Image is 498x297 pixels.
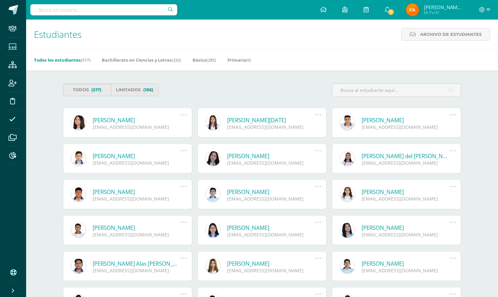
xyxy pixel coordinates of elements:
div: [EMAIL_ADDRESS][DOMAIN_NAME] [227,267,315,274]
span: 7 [387,8,395,16]
div: [EMAIL_ADDRESS][DOMAIN_NAME] [93,267,180,274]
span: (285) [207,57,216,63]
span: (0) [246,57,251,63]
a: [PERSON_NAME] [93,116,180,124]
div: [EMAIL_ADDRESS][DOMAIN_NAME] [93,196,180,202]
span: (517) [91,84,101,96]
span: (232) [172,57,181,63]
div: [EMAIL_ADDRESS][DOMAIN_NAME] [362,124,449,130]
img: af9f1233f962730253773e8543f9aabb.png [406,3,419,16]
span: Mi Perfil [424,10,463,15]
a: [PERSON_NAME] [93,224,180,231]
span: Archivo de Estudiantes [420,28,482,40]
div: [EMAIL_ADDRESS][DOMAIN_NAME] [227,196,315,202]
input: Busca un usuario... [30,4,177,15]
a: [PERSON_NAME] [227,260,315,267]
a: [PERSON_NAME] [362,188,449,196]
span: (166) [143,84,153,96]
a: Bachillerato en Ciencias y Letras(232) [102,55,181,65]
div: [EMAIL_ADDRESS][DOMAIN_NAME] [93,160,180,166]
a: Básico(285) [193,55,216,65]
a: [PERSON_NAME] [362,116,449,124]
div: [EMAIL_ADDRESS][DOMAIN_NAME] [93,124,180,130]
div: [EMAIL_ADDRESS][DOMAIN_NAME] [227,124,315,130]
a: Archivo de Estudiantes [401,28,490,41]
a: Todos los estudiantes(517) [34,55,90,65]
div: [EMAIL_ADDRESS][DOMAIN_NAME] [227,231,315,238]
div: [EMAIL_ADDRESS][DOMAIN_NAME] [362,267,449,274]
a: [PERSON_NAME] [93,152,180,160]
span: Estudiantes [34,28,82,40]
a: Primaria(0) [227,55,251,65]
input: Busca al estudiante aquí... [332,84,461,97]
a: [PERSON_NAME] del [PERSON_NAME] [362,152,449,160]
a: [PERSON_NAME] [93,188,180,196]
div: [EMAIL_ADDRESS][DOMAIN_NAME] [227,160,315,166]
span: [PERSON_NAME] Santiago [PERSON_NAME] [424,4,463,10]
a: Limitados(166) [111,83,159,96]
a: [PERSON_NAME] [227,152,315,160]
a: [PERSON_NAME] [227,188,315,196]
a: [PERSON_NAME] Alas [PERSON_NAME] [93,260,180,267]
a: Todos(517) [63,83,111,96]
a: [PERSON_NAME] [227,224,315,231]
a: [PERSON_NAME] [362,260,449,267]
span: (517) [81,57,90,63]
div: [EMAIL_ADDRESS][DOMAIN_NAME] [362,231,449,238]
div: [EMAIL_ADDRESS][DOMAIN_NAME] [93,231,180,238]
a: [PERSON_NAME][DATE] [227,116,315,124]
div: [EMAIL_ADDRESS][DOMAIN_NAME] [362,196,449,202]
a: [PERSON_NAME] [362,224,449,231]
div: [EMAIL_ADDRESS][DOMAIN_NAME] [362,160,449,166]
